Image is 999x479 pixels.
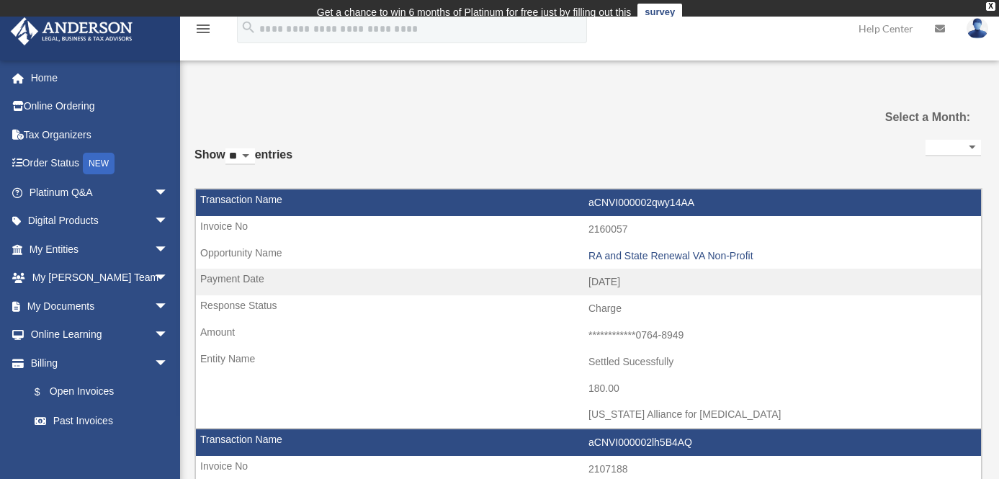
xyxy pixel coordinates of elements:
[154,292,183,321] span: arrow_drop_down
[154,178,183,207] span: arrow_drop_down
[225,148,255,165] select: Showentries
[194,25,212,37] a: menu
[196,375,981,403] td: 180.00
[194,20,212,37] i: menu
[196,189,981,217] td: aCNVI000002qwy14AA
[154,207,183,236] span: arrow_drop_down
[10,321,190,349] a: Online Learningarrow_drop_down
[10,264,190,292] a: My [PERSON_NAME] Teamarrow_drop_down
[986,2,995,11] div: close
[83,153,115,174] div: NEW
[20,377,190,407] a: $Open Invoices
[154,321,183,350] span: arrow_drop_down
[10,149,190,179] a: Order StatusNEW
[196,216,981,243] td: 2160057
[154,349,183,378] span: arrow_drop_down
[10,120,190,149] a: Tax Organizers
[194,145,292,179] label: Show entries
[6,17,137,45] img: Anderson Advisors Platinum Portal
[588,250,974,262] div: RA and State Renewal VA Non-Profit
[241,19,256,35] i: search
[154,235,183,264] span: arrow_drop_down
[10,207,190,236] a: Digital Productsarrow_drop_down
[861,107,970,127] label: Select a Month:
[196,295,981,323] td: Charge
[20,406,183,435] a: Past Invoices
[10,292,190,321] a: My Documentsarrow_drop_down
[196,401,981,429] td: [US_STATE] Alliance for [MEDICAL_DATA]
[196,349,981,376] td: Settled Sucessfully
[196,429,981,457] td: aCNVI000002lh5B4AQ
[967,18,988,39] img: User Pic
[10,92,190,121] a: Online Ordering
[10,235,190,264] a: My Entitiesarrow_drop_down
[10,178,190,207] a: Platinum Q&Aarrow_drop_down
[10,349,190,377] a: Billingarrow_drop_down
[10,63,190,92] a: Home
[196,269,981,296] td: [DATE]
[317,4,632,21] div: Get a chance to win 6 months of Platinum for free just by filling out this
[637,4,682,21] a: survey
[42,383,50,401] span: $
[154,264,183,293] span: arrow_drop_down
